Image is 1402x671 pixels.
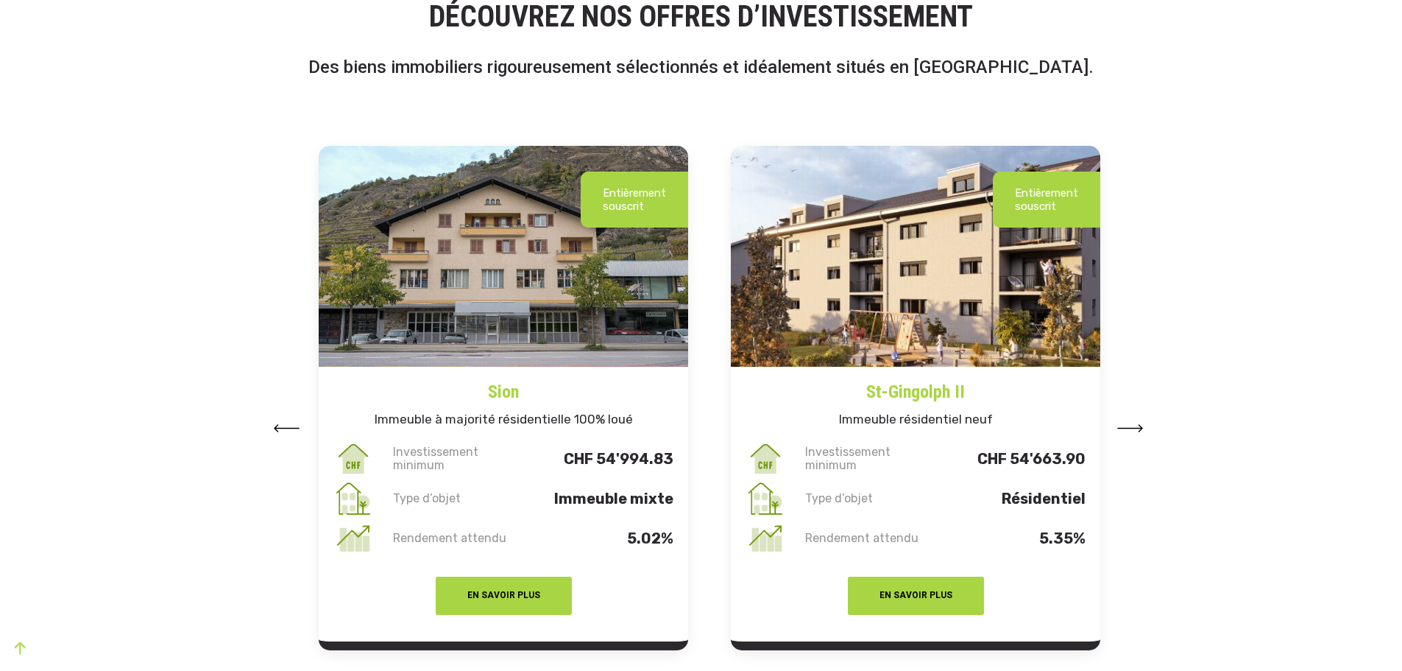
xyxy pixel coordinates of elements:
[848,577,984,615] button: EN SAVOIR PLUS
[603,186,666,213] p: Entièrement souscrit
[746,519,785,558] img: rendement
[1137,447,1402,671] iframe: Chat Widget
[943,532,1086,545] p: 5.35%
[333,519,373,558] img: rendement
[731,405,1100,439] h5: Immeuble résidentiel neuf
[531,492,673,505] p: Immeuble mixte
[273,424,300,432] img: arrow-left
[1015,186,1078,213] p: Entièrement souscrit
[943,492,1086,505] p: Résidentiel
[531,452,673,466] p: CHF 54'994.83
[319,405,688,439] h5: Immeuble à majorité résidentielle 100% loué
[390,492,532,505] p: Type d’objet
[319,367,688,405] a: Sion
[436,577,572,615] button: EN SAVOIR PLUS
[436,584,572,602] a: EN SAVOIR PLUS
[802,532,944,545] p: Rendement attendu
[731,146,1100,367] img: St-Gingolph
[531,532,673,545] p: 5.02%
[848,584,984,602] a: EN SAVOIR PLUS
[390,532,532,545] p: Rendement attendu
[746,439,785,479] img: invest_min
[802,492,944,505] p: Type d’objet
[1137,447,1402,671] div: Widget de chat
[943,452,1086,466] p: CHF 54'663.90
[333,479,373,519] img: type
[333,439,373,479] img: invest_min
[308,57,1094,77] span: Des biens immobiliers rigoureusement sélectionnés et idéalement situés en [GEOGRAPHIC_DATA].
[802,446,944,472] p: Investissement minimum
[746,479,785,519] img: type
[390,446,532,472] p: Investissement minimum
[731,367,1100,405] a: St-Gingolph II
[319,146,688,367] img: sion-property
[1117,424,1144,432] img: arrow-left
